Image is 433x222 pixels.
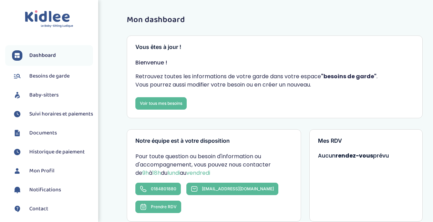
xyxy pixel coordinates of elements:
a: Besoins de garde [12,71,93,81]
a: 0184801880 [135,183,181,195]
span: Besoins de garde [29,72,70,80]
span: Contact [29,205,48,213]
span: 18h [152,169,161,177]
img: profil.svg [12,166,22,176]
a: Historique de paiement [12,147,93,157]
span: vendredi [186,169,210,177]
img: logo.svg [25,10,73,28]
a: Mon Profil [12,166,93,176]
button: Prendre RDV [135,201,181,213]
img: dashboard.svg [12,50,22,61]
h1: Mon dashboard [127,16,423,24]
a: [EMAIL_ADDRESS][DOMAIN_NAME] [186,183,278,195]
span: Aucun prévu [318,152,389,160]
span: lundi [167,169,180,177]
a: Documents [12,128,93,138]
strong: rendez-vous [336,152,373,160]
a: Notifications [12,185,93,195]
img: babysitters.svg [12,90,22,100]
h3: Mes RDV [318,138,414,144]
span: [EMAIL_ADDRESS][DOMAIN_NAME] [202,186,274,191]
strong: "besoins de garde" [321,72,377,80]
h3: Notre équipe est à votre disposition [135,138,292,144]
a: Contact [12,204,93,214]
img: documents.svg [12,128,22,138]
span: Prendre RDV [151,204,177,209]
p: Bienvenue ! [135,59,414,67]
img: besoin.svg [12,71,22,81]
span: Notifications [29,186,61,194]
span: 9h [142,169,149,177]
img: suivihoraire.svg [12,147,22,157]
a: Voir tous mes besoins [135,97,187,110]
span: Historique de paiement [29,148,85,156]
img: suivihoraire.svg [12,109,22,119]
a: Baby-sitters [12,90,93,100]
span: Suivi horaires et paiements [29,110,93,118]
span: Dashboard [29,51,56,60]
p: Retrouvez toutes les informations de votre garde dans votre espace . Vous pourrez aussi modifier ... [135,72,414,89]
img: contact.svg [12,204,22,214]
span: Mon Profil [29,167,54,175]
span: 0184801880 [151,186,176,191]
p: Pour toute question ou besoin d'information ou d'accompagnement, vous pouvez nous contacter de à ... [135,152,292,177]
img: notification.svg [12,185,22,195]
span: Documents [29,129,57,137]
a: Dashboard [12,50,93,61]
a: Suivi horaires et paiements [12,109,93,119]
span: Baby-sitters [29,91,59,99]
h3: Vous êtes à jour ! [135,44,414,50]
